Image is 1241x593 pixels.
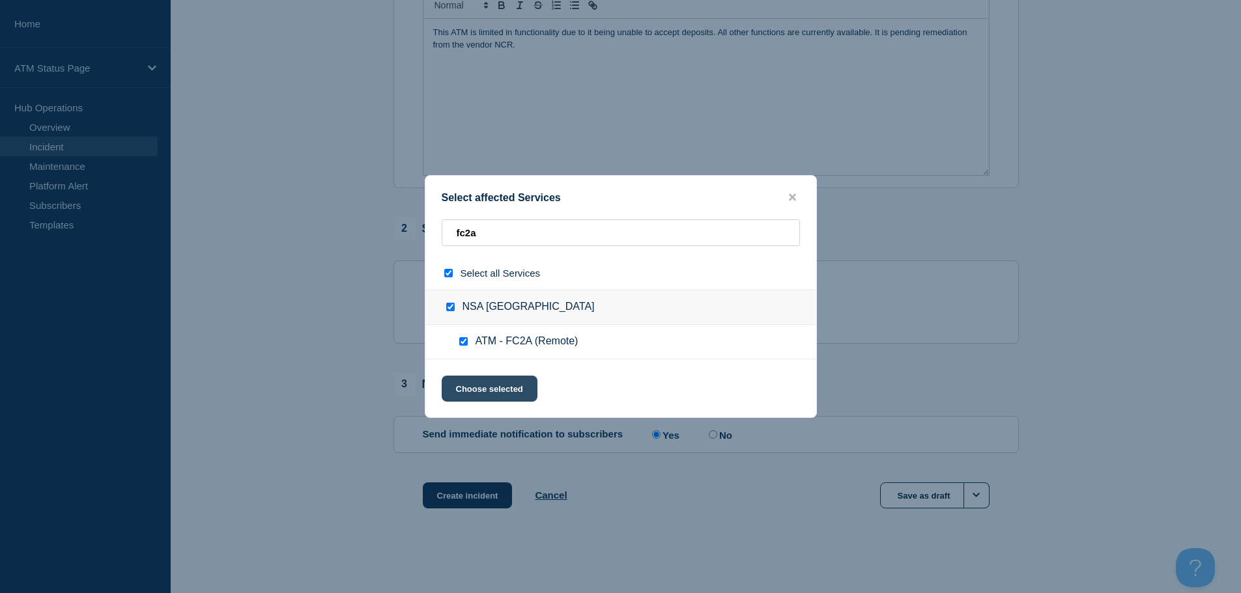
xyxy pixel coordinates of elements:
[459,337,468,346] input: ATM - FC2A (Remote) checkbox
[476,335,578,348] span: ATM - FC2A (Remote)
[425,191,816,204] div: Select affected Services
[785,191,800,204] button: close button
[442,376,537,402] button: Choose selected
[461,268,541,279] span: Select all Services
[442,219,800,246] input: Search
[425,290,816,325] div: NSA [GEOGRAPHIC_DATA]
[446,303,455,311] input: NSA Monterey CA checkbox
[444,269,453,277] input: select all checkbox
